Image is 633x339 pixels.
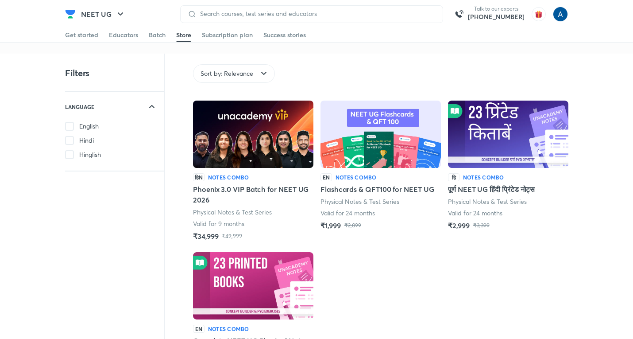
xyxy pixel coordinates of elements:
[448,173,459,181] p: हि
[222,233,242,240] p: ₹49,999
[553,7,568,22] img: Anees Ahmed
[65,102,94,111] h6: LANGUAGE
[344,222,361,229] p: ₹2,099
[532,7,546,21] img: avatar
[463,173,504,181] h6: Notes Combo
[193,219,244,228] p: Valid for 9 months
[65,67,89,79] h4: Filters
[473,222,490,229] p: ₹3,399
[65,31,98,39] div: Get started
[448,209,502,218] p: Valid for 24 months
[468,5,525,12] p: Talk to our experts
[149,28,166,42] a: Batch
[448,101,568,168] img: Batch Thumbnail
[65,28,98,42] a: Get started
[208,325,249,333] h6: Notes Combo
[450,5,468,23] img: call-us
[448,184,535,195] h5: पूर्ण NEET UG हिंदी प्रिंटेड नोट्स
[320,173,332,181] p: EN
[263,31,306,39] div: Success stories
[448,197,527,206] p: Physical Notes & Test Series
[65,9,76,19] img: Company Logo
[79,136,94,145] span: Hindi
[193,173,205,181] p: हिN
[320,184,434,195] h5: Flashcards & QFT100 for NEET UG
[176,28,191,42] a: Store
[193,184,313,205] h5: Phoenix 3.0 VIP Batch for NEET UG 2026
[176,31,191,39] div: Store
[320,209,375,218] p: Valid for 24 months
[109,31,138,39] div: Educators
[336,173,377,181] h6: Notes Combo
[201,69,253,78] span: Sort by: Relevance
[320,220,341,231] h5: ₹1,999
[208,173,249,181] h6: Notes Combo
[79,150,101,159] span: Hinglish
[109,28,138,42] a: Educators
[468,12,525,21] a: [PHONE_NUMBER]
[448,220,470,231] h5: ₹2,999
[193,231,218,242] h5: ₹34,999
[320,101,441,168] img: Batch Thumbnail
[193,252,313,320] img: Batch Thumbnail
[202,28,253,42] a: Subscription plan
[197,10,436,17] input: Search courses, test series and educators
[193,325,205,333] p: EN
[193,208,272,217] p: Physical Notes & Test Series
[76,5,131,23] button: NEET UG
[149,31,166,39] div: Batch
[79,122,99,131] span: English
[263,28,306,42] a: Success stories
[320,197,400,206] p: Physical Notes & Test Series
[202,31,253,39] div: Subscription plan
[193,101,313,168] img: Batch Thumbnail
